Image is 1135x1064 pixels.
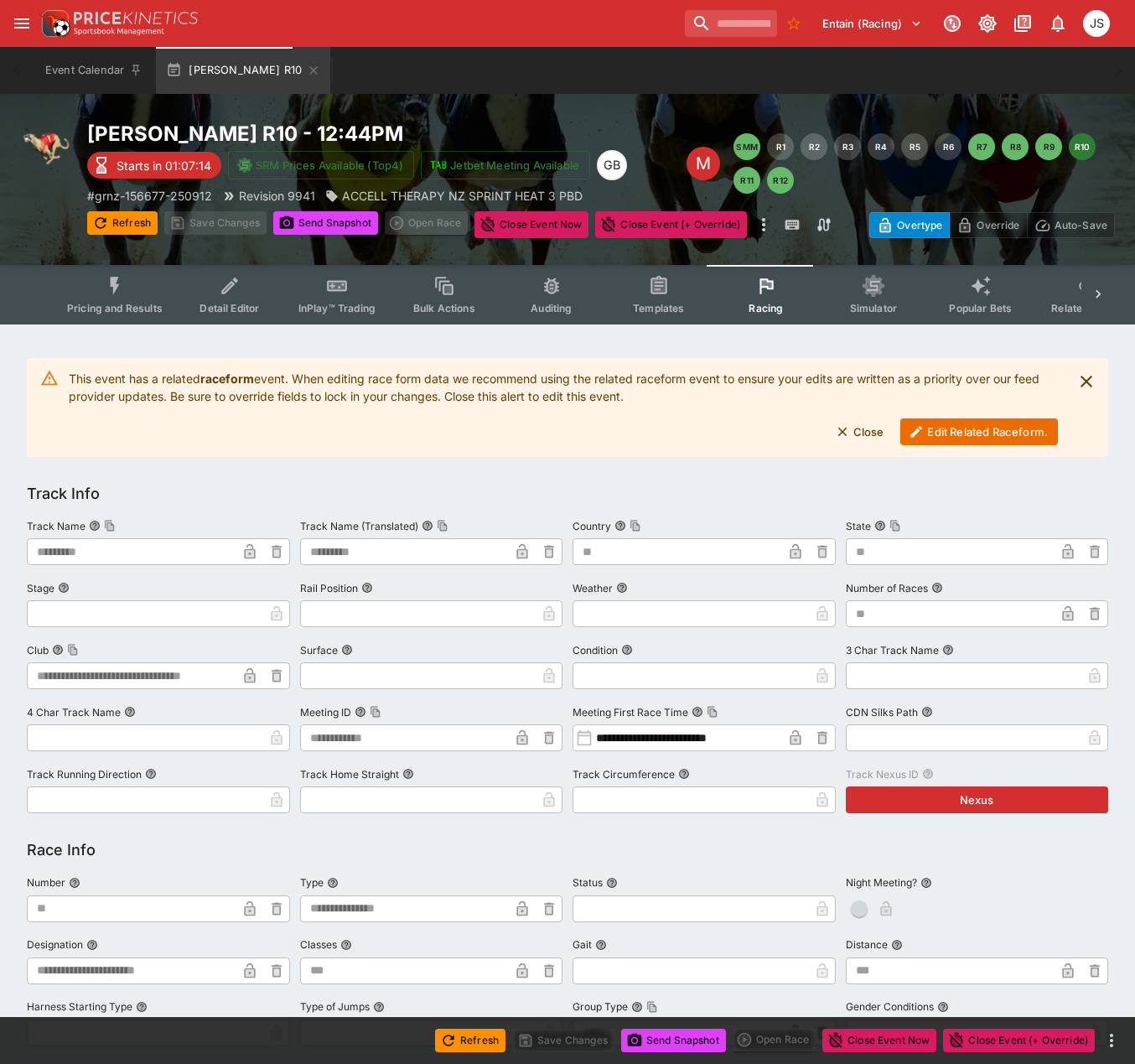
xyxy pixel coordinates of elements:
img: jetbet-logo.svg [430,157,447,174]
p: Revision 9941 [239,187,315,205]
button: Status [606,877,618,889]
button: R6 [935,133,961,160]
p: Meeting First Race Time [573,705,688,719]
button: Toggle light/dark mode [972,8,1003,39]
button: Close Event (+ Override) [595,211,747,238]
button: R12 [767,167,794,194]
span: Bulk Actions [413,302,475,314]
p: Country [573,519,611,533]
p: Copy To Clipboard [87,187,212,205]
p: Type of Jumps [300,999,370,1014]
p: Number [27,875,65,890]
button: Classes [340,939,352,951]
div: ACCELL THERAPY NZ SPRINT HEAT 3 PBD [325,187,583,205]
button: Close Event Now [822,1029,936,1052]
span: Detail Editor [200,302,259,314]
button: ClubCopy To Clipboard [52,644,64,656]
button: Track Running Direction [145,768,157,780]
button: Meeting IDCopy To Clipboard [355,706,366,718]
div: John Seaton [1083,10,1110,37]
button: Send Snapshot [273,211,378,235]
button: R2 [801,133,827,160]
button: No Bookmarks [780,10,807,37]
input: search [685,10,777,37]
div: Edit Meeting [687,147,720,180]
button: Night Meeting? [920,877,932,889]
img: PriceKinetics Logo [37,7,70,40]
span: Popular Bets [949,302,1012,314]
button: Refresh [435,1029,505,1052]
h2: Copy To Clipboard [87,121,687,147]
button: Copy To Clipboard [437,520,448,532]
button: Override [949,212,1027,238]
button: Copy To Clipboard [646,1001,658,1013]
button: R10 [1069,133,1096,160]
span: Pricing and Results [67,302,163,314]
button: [PERSON_NAME] R10 [156,47,330,94]
button: Refresh [87,211,158,235]
button: R4 [868,133,894,160]
button: Close Event Now [474,211,588,238]
p: Designation [27,937,83,952]
img: greyhound_racing.png [20,121,74,174]
p: Group Type [573,999,628,1014]
p: Override [977,216,1019,234]
span: Templates [633,302,684,314]
button: 4 Char Track Name [124,706,136,718]
p: Classes [300,937,337,952]
p: Night Meeting? [846,875,917,890]
button: R11 [733,167,760,194]
button: StateCopy To Clipboard [874,520,886,532]
button: Copy To Clipboard [370,706,381,718]
p: Track Nexus ID [846,767,919,781]
button: R5 [901,133,928,160]
p: Starts in 01:07:14 [117,157,211,174]
button: R3 [834,133,861,160]
button: Track Name (Translated)Copy To Clipboard [422,520,433,532]
p: Rail Position [300,581,358,595]
p: Condition [573,643,618,657]
button: Edit Related Raceform. [900,418,1058,445]
nav: pagination navigation [733,133,1115,194]
p: Track Home Straight [300,767,399,781]
button: Nexus [846,786,1109,813]
button: Connected to PK [937,8,967,39]
p: Weather [573,581,613,595]
span: Auditing [531,302,572,314]
div: Gary Brigginshaw [597,150,627,180]
button: Close Event (+ Override) [943,1029,1095,1052]
button: Jetbet Meeting Available [421,151,590,179]
p: State [846,519,871,533]
p: Gait [573,937,592,952]
button: Rail Position [361,582,373,594]
button: SRM Prices Available (Top4) [228,151,414,179]
button: Track NameCopy To Clipboard [89,520,101,532]
p: Track Running Direction [27,767,142,781]
button: Send Snapshot [621,1029,726,1052]
button: Weather [616,582,628,594]
button: CDN Silks Path [921,706,933,718]
div: split button [733,1028,816,1051]
button: Auto-Save [1027,212,1115,238]
span: Racing [749,302,783,314]
div: Start From [869,212,1115,238]
button: Copy To Clipboard [707,706,718,718]
button: 3 Char Track Name [942,644,954,656]
button: Number of Races [931,582,943,594]
button: Stage [58,582,70,594]
p: Club [27,643,49,657]
div: split button [385,211,468,235]
button: Track Home Straight [402,768,414,780]
img: PriceKinetics [74,12,198,24]
button: open drawer [7,8,37,39]
p: Meeting ID [300,705,351,719]
button: R9 [1035,133,1062,160]
button: R7 [968,133,995,160]
p: Number of Races [846,581,928,595]
button: Copy To Clipboard [889,520,901,532]
div: Event type filters [54,265,1081,324]
h5: Track Info [27,484,100,503]
button: Notifications [1043,8,1073,39]
button: SMM [733,133,760,160]
button: Condition [621,644,633,656]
